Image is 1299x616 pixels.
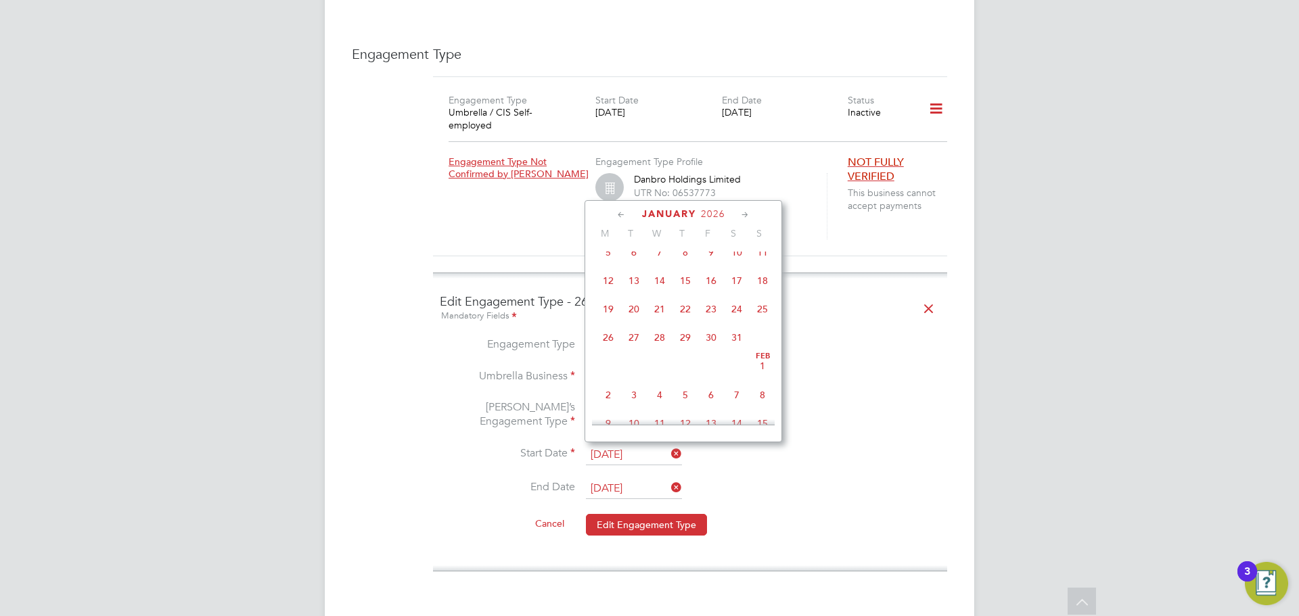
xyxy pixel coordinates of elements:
span: This business cannot accept payments [848,187,953,211]
span: 28 [647,325,673,350]
span: 25 [750,296,775,322]
span: 12 [673,410,698,436]
label: Engagement Type [440,337,575,352]
span: S [746,227,772,239]
span: 3 [621,382,647,408]
span: Engagement Type Not Confirmed by [PERSON_NAME] [449,156,589,180]
span: 7 [647,239,673,265]
span: 19 [595,296,621,322]
span: 24 [724,296,750,322]
span: 5 [595,239,621,265]
h3: Engagement Type [352,45,947,63]
span: 23 [698,296,724,322]
label: Engagement Type [449,94,527,106]
span: T [618,227,643,239]
div: [DATE] [595,106,721,118]
span: M [592,227,618,239]
span: 11 [647,410,673,436]
span: 10 [621,410,647,436]
div: Mandatory Fields [440,309,940,324]
span: 14 [647,268,673,293]
span: W [643,227,669,239]
button: Cancel [524,513,575,534]
span: 18 [750,268,775,293]
span: 4 [647,382,673,408]
span: 13 [621,268,647,293]
span: 5 [673,382,698,408]
span: 29 [673,325,698,350]
span: 9 [595,410,621,436]
label: Engagement Type Profile [595,156,703,168]
span: 13 [698,410,724,436]
span: F [695,227,721,239]
span: 26 [595,325,621,350]
input: Select one [586,479,682,499]
span: 15 [673,268,698,293]
span: 8 [673,239,698,265]
span: 14 [724,410,750,436]
div: 3 [1244,571,1250,589]
input: Select one [586,445,682,465]
label: Umbrella Business [440,369,575,383]
div: Umbrella / CIS Self-employed [449,106,574,131]
div: Inactive [848,106,911,118]
span: S [721,227,746,239]
label: Start Date [440,446,575,460]
span: 22 [673,296,698,322]
div: [DATE] [722,106,848,118]
span: January [642,208,696,220]
span: 15 [750,410,775,436]
label: [PERSON_NAME]’s Engagement Type [440,400,575,429]
label: UTR No: 06537773 [634,187,716,199]
span: 31 [724,325,750,350]
span: 17 [724,268,750,293]
span: 2026 [701,208,725,220]
span: NOT FULLY VERIFIED [848,156,904,183]
span: 6 [698,382,724,408]
span: T [669,227,695,239]
label: End Date [722,94,762,106]
span: 27 [621,325,647,350]
span: 10 [724,239,750,265]
span: 20 [621,296,647,322]
span: Feb [750,353,775,360]
div: Danbro Holdings Limited [634,173,810,239]
span: 6 [621,239,647,265]
label: Status [848,94,874,106]
label: Start Date [595,94,639,106]
span: 21 [647,296,673,322]
span: 2 [595,382,621,408]
span: 16 [698,268,724,293]
span: 7 [724,382,750,408]
span: 1 [750,353,775,379]
h4: Edit Engagement Type - 269813 [440,293,940,324]
span: 8 [750,382,775,408]
span: 30 [698,325,724,350]
span: 11 [750,239,775,265]
label: End Date [440,480,575,494]
button: Open Resource Center, 3 new notifications [1245,562,1288,605]
span: 12 [595,268,621,293]
span: 9 [698,239,724,265]
button: Edit Engagement Type [586,514,707,536]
